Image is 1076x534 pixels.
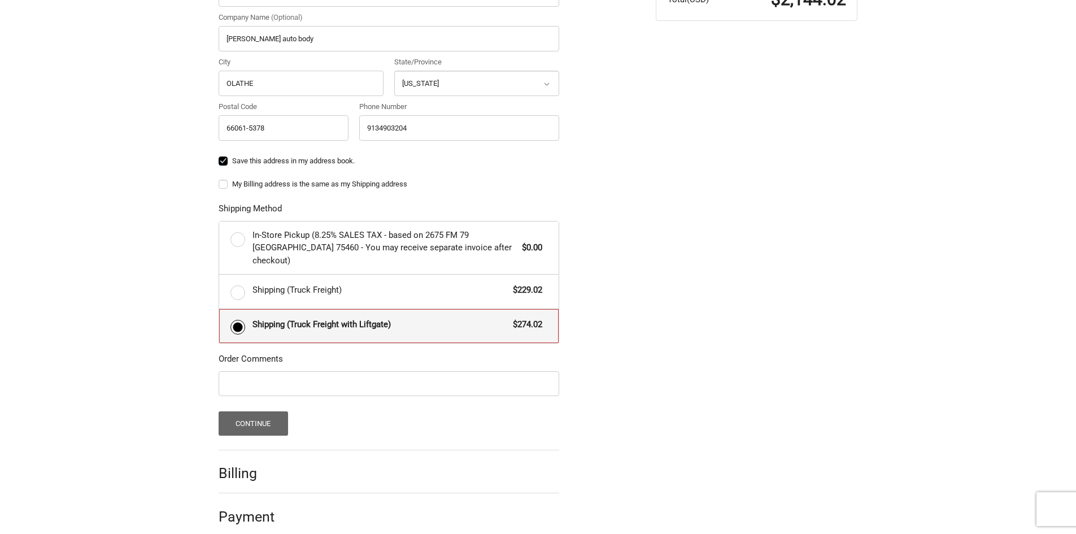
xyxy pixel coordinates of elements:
[219,411,288,436] button: Continue
[252,229,517,267] span: In-Store Pickup (8.25% SALES TAX - based on 2675 FM 79 [GEOGRAPHIC_DATA] 75460 - You may receive ...
[219,12,559,23] label: Company Name
[507,318,542,331] span: $274.02
[252,284,508,297] span: Shipping (Truck Freight)
[394,57,559,68] label: State/Province
[219,508,285,526] h2: Payment
[219,101,348,112] label: Postal Code
[359,101,559,112] label: Phone Number
[219,464,285,482] h2: Billing
[219,202,282,220] legend: Shipping Method
[219,180,559,189] label: My Billing address is the same as my Shipping address
[516,241,542,254] span: $0.00
[1020,480,1076,534] iframe: Chat Widget
[252,318,508,331] span: Shipping (Truck Freight with Liftgate)
[219,353,283,371] legend: Order Comments
[219,157,559,166] label: Save this address in my address book.
[219,57,384,68] label: City
[271,13,303,21] small: (Optional)
[507,284,542,297] span: $229.02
